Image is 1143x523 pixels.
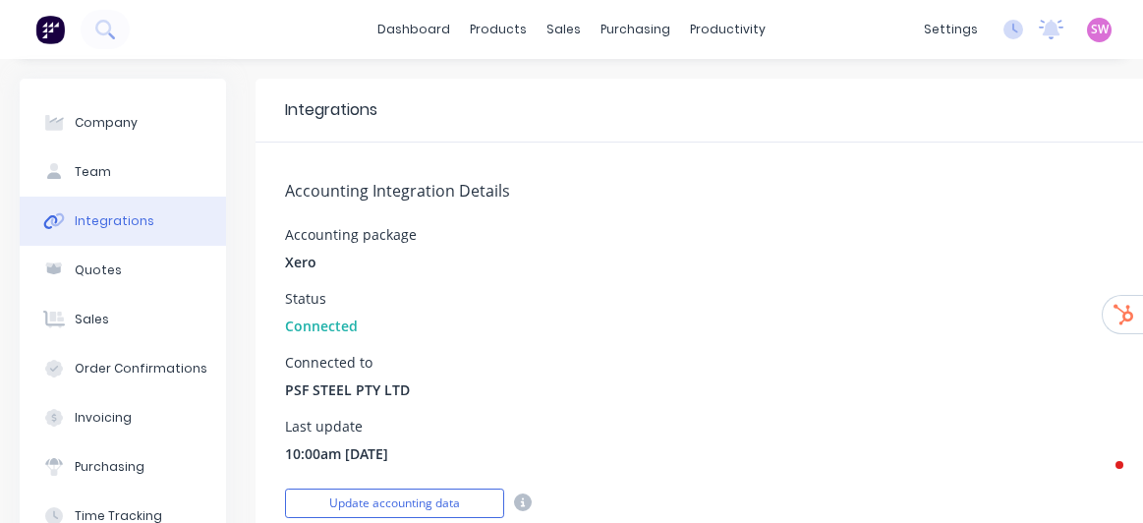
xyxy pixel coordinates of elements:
div: Accounting package [285,228,417,242]
div: Sales [75,311,109,328]
div: Status [285,292,358,306]
div: Integrations [75,212,154,230]
div: Connected to [285,356,410,370]
div: Company [75,114,138,132]
button: Sales [20,295,226,344]
div: purchasing [591,15,680,44]
div: sales [537,15,591,44]
div: Quotes [75,261,122,279]
div: Order Confirmations [75,360,207,378]
div: productivity [680,15,775,44]
div: settings [914,15,988,44]
span: PSF STEEL PTY LTD [285,379,410,400]
div: Invoicing [75,409,132,427]
span: SW [1091,21,1109,38]
span: Xero [285,252,316,272]
button: Update accounting data [285,489,504,518]
button: Invoicing [20,393,226,442]
div: Purchasing [75,458,144,476]
div: Last update [285,420,388,434]
div: Team [75,163,111,181]
a: dashboard [368,15,460,44]
span: 10:00am [DATE] [285,443,388,464]
button: Purchasing [20,442,226,492]
button: Company [20,98,226,147]
div: Integrations [285,98,377,122]
iframe: Intercom live chat [1076,456,1123,503]
button: Integrations [20,197,226,246]
div: products [460,15,537,44]
span: Connected [285,316,358,336]
button: Order Confirmations [20,344,226,393]
img: Factory [35,15,65,44]
button: Quotes [20,246,226,295]
button: Team [20,147,226,197]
